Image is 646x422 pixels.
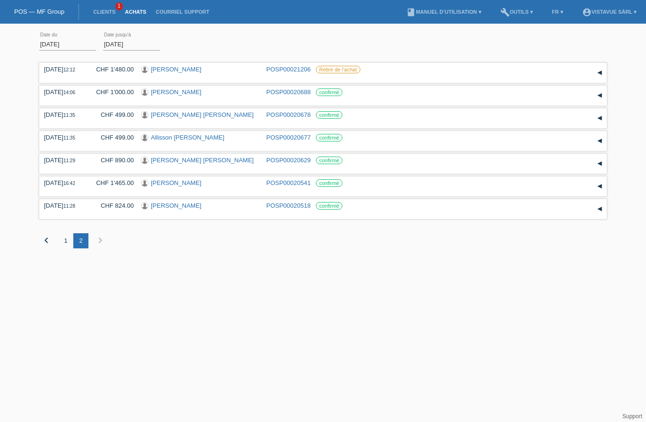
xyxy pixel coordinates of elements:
[89,66,134,73] div: CHF 1'480.00
[44,111,82,118] div: [DATE]
[316,179,342,187] label: confirmé
[593,202,607,216] div: étendre/coller
[89,157,134,164] div: CHF 890.00
[89,111,134,118] div: CHF 499.00
[266,111,311,118] a: POSP00020678
[266,157,311,164] a: POSP00020629
[41,235,52,246] i: chevron_left
[44,157,82,164] div: [DATE]
[151,134,224,141] a: Allisson [PERSON_NAME]
[151,179,201,186] a: [PERSON_NAME]
[120,9,151,15] a: Achats
[547,9,568,15] a: FR ▾
[115,2,123,10] span: 1
[622,413,642,420] a: Support
[316,202,342,210] label: confirmé
[151,111,253,118] a: [PERSON_NAME] [PERSON_NAME]
[316,88,342,96] label: confirmé
[151,66,201,73] a: [PERSON_NAME]
[316,157,342,164] label: confirmé
[593,134,607,148] div: étendre/coller
[266,202,311,209] a: POSP00020518
[593,157,607,171] div: étendre/coller
[58,233,73,248] div: 1
[89,179,134,186] div: CHF 1'465.00
[44,88,82,96] div: [DATE]
[73,233,88,248] div: 2
[151,9,214,15] a: Courriel Support
[44,179,82,186] div: [DATE]
[63,135,75,141] span: 11:35
[402,9,486,15] a: bookManuel d’utilisation ▾
[88,9,120,15] a: Clients
[63,90,75,95] span: 14:06
[44,66,82,73] div: [DATE]
[316,134,342,141] label: confirmé
[266,88,311,96] a: POSP00020688
[151,88,201,96] a: [PERSON_NAME]
[593,111,607,125] div: étendre/coller
[316,111,342,119] label: confirmé
[500,8,510,17] i: build
[577,9,641,15] a: account_circleVistavue Sàrl ▾
[593,88,607,103] div: étendre/coller
[89,88,134,96] div: CHF 1'000.00
[266,134,311,141] a: POSP00020677
[593,179,607,193] div: étendre/coller
[496,9,538,15] a: buildOutils ▾
[89,202,134,209] div: CHF 824.00
[593,66,607,80] div: étendre/coller
[63,158,75,163] span: 11:29
[89,134,134,141] div: CHF 499.00
[44,202,82,209] div: [DATE]
[63,181,75,186] span: 16:42
[316,66,360,73] label: Retiré de l‘achat
[151,157,253,164] a: [PERSON_NAME] [PERSON_NAME]
[63,203,75,209] span: 11:28
[63,67,75,72] span: 12:12
[582,8,592,17] i: account_circle
[14,8,64,15] a: POS — MF Group
[95,235,106,246] i: chevron_right
[406,8,416,17] i: book
[266,179,311,186] a: POSP00020541
[44,134,82,141] div: [DATE]
[266,66,311,73] a: POSP00021206
[63,113,75,118] span: 11:35
[151,202,201,209] a: [PERSON_NAME]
